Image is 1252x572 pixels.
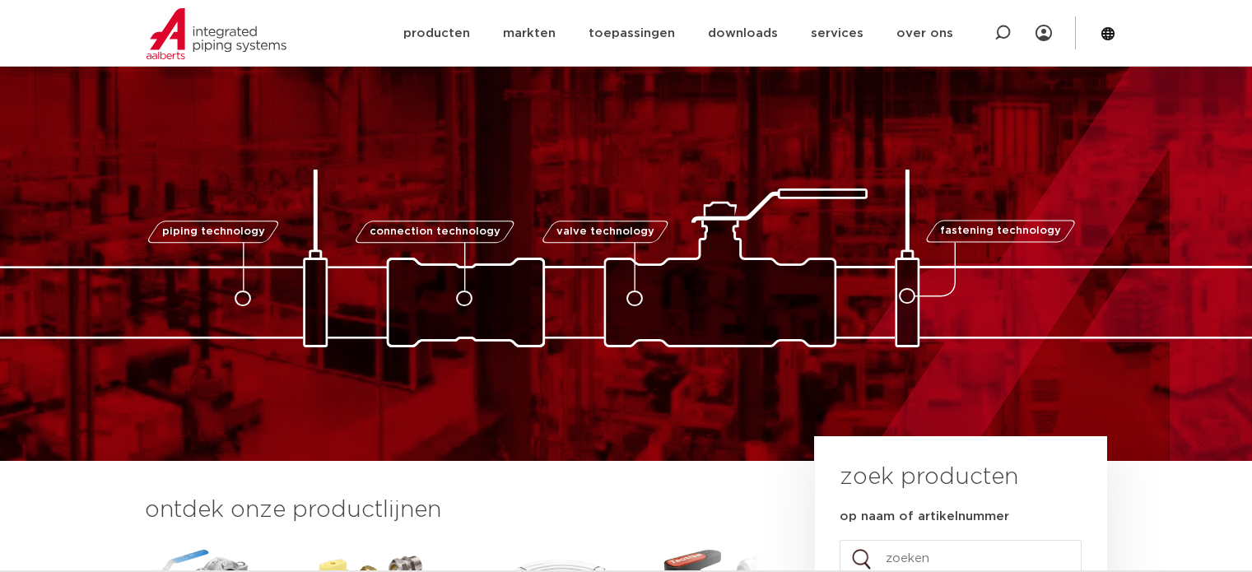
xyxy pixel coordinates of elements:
[896,2,953,65] a: over ons
[708,2,778,65] a: downloads
[403,2,470,65] a: producten
[811,2,863,65] a: services
[369,226,500,237] span: connection technology
[162,226,265,237] span: piping technology
[840,461,1018,494] h3: zoek producten
[556,226,654,237] span: valve technology
[403,2,953,65] nav: Menu
[840,509,1009,525] label: op naam of artikelnummer
[940,226,1061,237] span: fastening technology
[503,2,556,65] a: markten
[589,2,675,65] a: toepassingen
[145,494,759,527] h3: ontdek onze productlijnen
